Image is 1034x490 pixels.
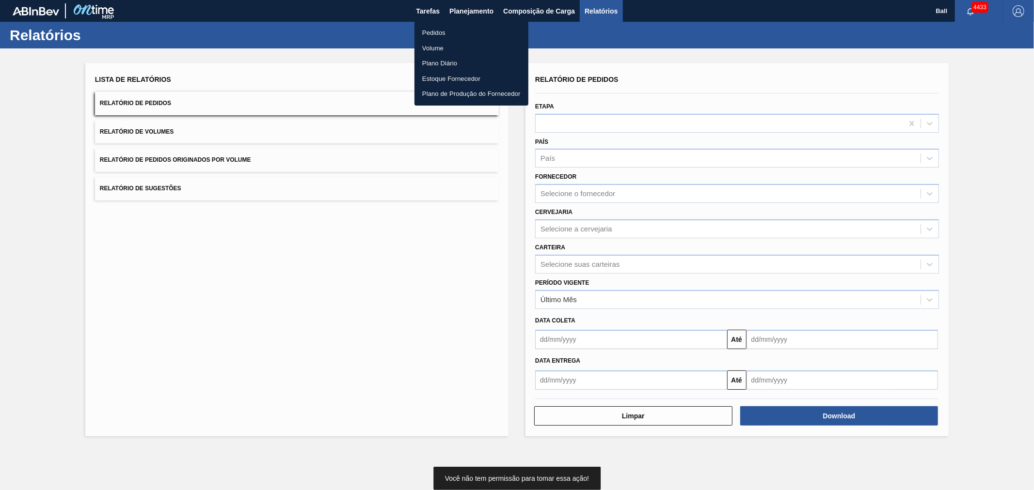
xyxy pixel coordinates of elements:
[414,25,528,41] a: Pedidos
[414,56,528,71] a: Plano Diário
[414,41,528,56] a: Volume
[414,86,528,102] a: Plano de Produção do Fornecedor
[414,71,528,87] a: Estoque Fornecedor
